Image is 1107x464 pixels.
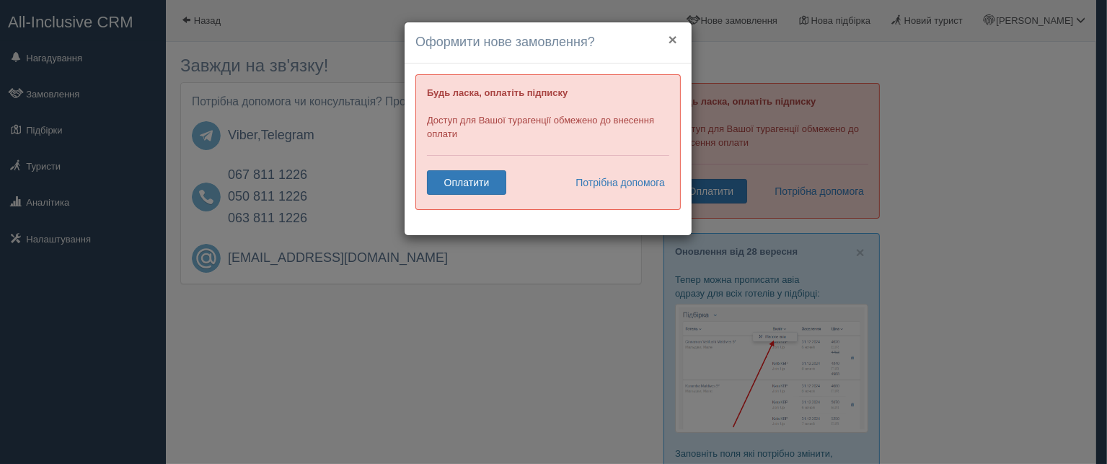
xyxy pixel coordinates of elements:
[415,74,681,210] div: Доступ для Вашої турагенції обмежено до внесення оплати
[415,33,681,52] h4: Оформити нове замовлення?
[566,170,666,195] a: Потрібна допомога
[427,87,568,98] b: Будь ласка, оплатіть підписку
[427,170,506,195] a: Оплатити
[669,32,677,47] button: ×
